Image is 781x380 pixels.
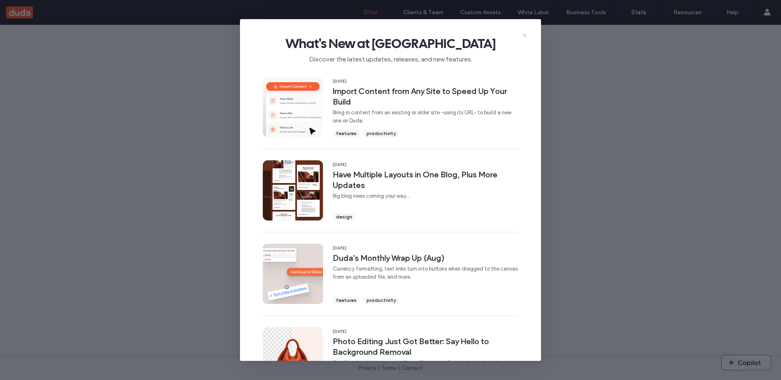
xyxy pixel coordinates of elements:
span: Import Content from Any Site to Speed Up Your Build [333,86,518,107]
span: productivity [367,130,396,137]
span: productivity [367,297,396,304]
span: Bring in content from an existing or older site -using its URL- to build a new one on Duda. [333,109,518,125]
span: [DATE] [333,245,518,251]
span: What's New at [GEOGRAPHIC_DATA] [253,35,528,52]
span: features [336,297,357,304]
span: [DATE] [333,329,518,334]
span: Have Multiple Layouts in One Blog, Plus More Updates [333,169,518,190]
span: features [336,130,357,137]
span: Duda's Monthly Wrap Up (Aug) [333,253,518,263]
span: Photo Editing Just Got Better: Say Hello to Background Removal [333,336,518,357]
span: Currency formatting, text links turn into buttons when dragged to the canvas from an uploaded fil... [333,265,518,281]
span: Small action, big impact, and lots of happy professionals who have been waiting for this. [333,359,518,375]
span: [DATE] [333,79,518,84]
span: design [336,213,352,221]
span: Discover the latest updates, releases, and new features. [253,52,528,64]
span: [DATE] [333,162,518,168]
span: Big blog news coming your way... [333,192,518,200]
